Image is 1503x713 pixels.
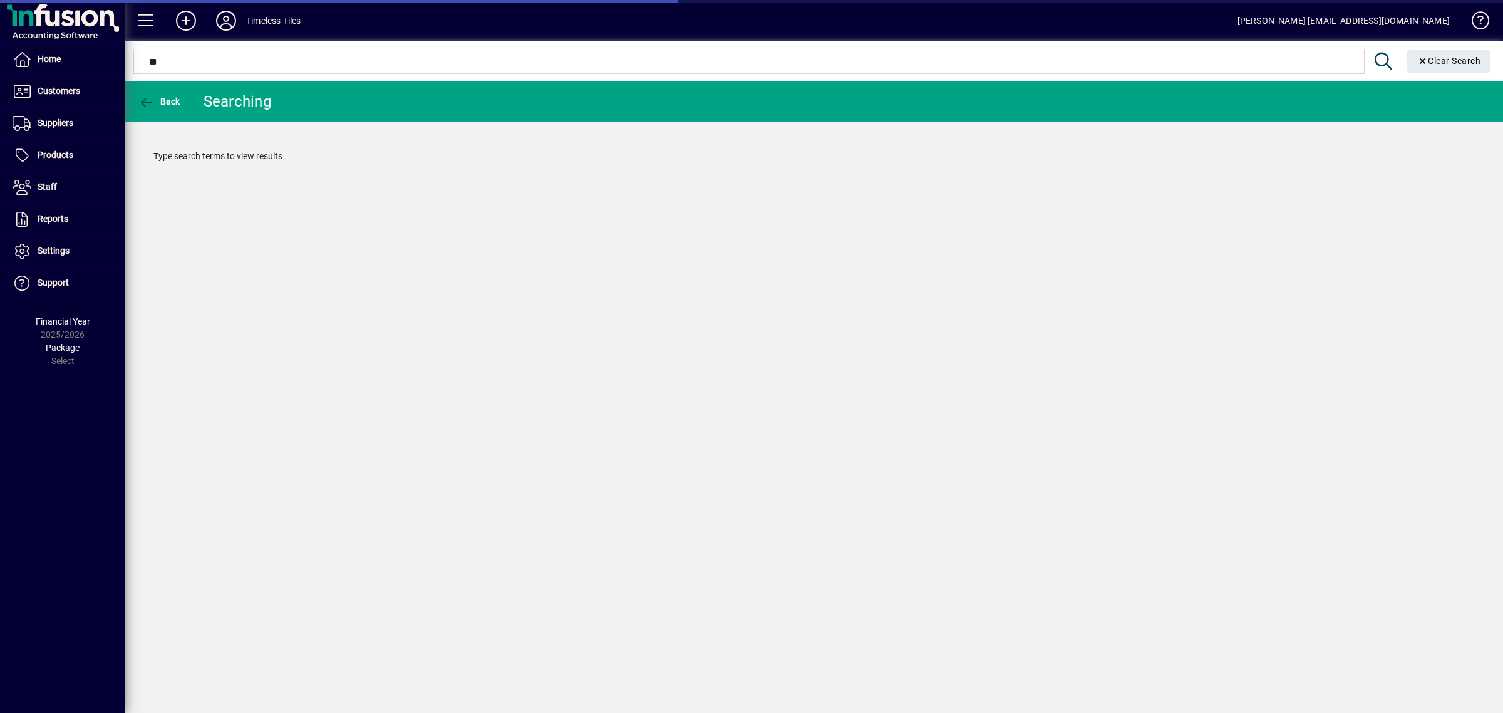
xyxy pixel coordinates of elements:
[125,90,194,113] app-page-header-button: Back
[6,268,125,299] a: Support
[138,96,180,107] span: Back
[6,236,125,267] a: Settings
[246,11,301,31] div: Timeless Tiles
[1417,56,1481,66] span: Clear Search
[38,86,80,96] span: Customers
[204,91,271,112] div: Searching
[38,182,57,192] span: Staff
[38,54,61,64] span: Home
[1407,50,1491,73] button: Clear
[6,44,125,75] a: Home
[46,343,80,353] span: Package
[135,90,183,113] button: Back
[38,278,69,288] span: Support
[6,76,125,107] a: Customers
[6,108,125,139] a: Suppliers
[6,172,125,203] a: Staff
[6,140,125,171] a: Products
[38,214,68,224] span: Reports
[1237,11,1450,31] div: [PERSON_NAME] [EMAIL_ADDRESS][DOMAIN_NAME]
[38,118,73,128] span: Suppliers
[38,246,70,256] span: Settings
[206,9,246,32] button: Profile
[141,137,1487,175] div: Type search terms to view results
[36,316,90,326] span: Financial Year
[166,9,206,32] button: Add
[6,204,125,235] a: Reports
[38,150,73,160] span: Products
[1462,3,1487,43] a: Knowledge Base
